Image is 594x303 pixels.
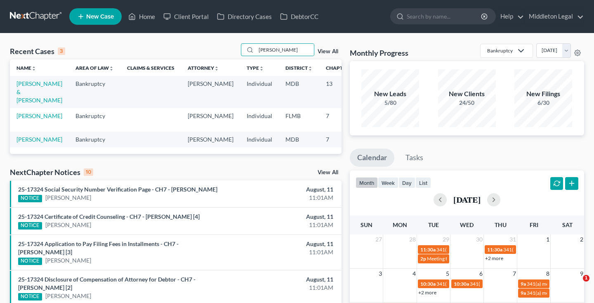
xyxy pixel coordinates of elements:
button: month [356,177,378,188]
span: 29 [442,234,450,244]
div: New Clients [438,89,496,99]
span: 341(a) meeting for [PERSON_NAME] [436,281,516,287]
div: NOTICE [18,258,42,265]
a: Middleton Legal [525,9,584,24]
td: MDB [279,76,319,108]
div: 10 [84,168,93,176]
span: 6 [478,269,483,279]
div: August, 11 [233,240,333,248]
td: Individual [240,76,279,108]
td: 7 [319,132,361,147]
h3: Monthly Progress [350,48,408,58]
input: Search by name... [407,9,482,24]
div: NOTICE [18,293,42,301]
a: Typeunfold_more [247,65,264,71]
div: 3 [58,47,65,55]
span: 27 [375,234,383,244]
span: 2 [579,234,584,244]
td: 13 [319,76,361,108]
div: New Leads [361,89,419,99]
td: MDB [279,132,319,147]
a: 25-17324 Certificate of Credit Counseling - CH7 - [PERSON_NAME] [4] [18,213,200,220]
span: 5 [445,269,450,279]
a: +2 more [418,289,436,296]
a: [PERSON_NAME] [45,292,91,300]
td: Bankruptcy [69,132,120,147]
span: 9a [521,281,526,287]
button: week [378,177,398,188]
span: 11:30a [420,246,436,253]
a: Help [496,9,524,24]
td: [PERSON_NAME] [181,76,240,108]
span: Sat [562,221,573,228]
div: 11:01AM [233,248,333,256]
div: 5/80 [361,99,419,107]
td: [PERSON_NAME] [181,108,240,132]
div: 11:01AM [233,284,333,292]
a: Area of Lawunfold_more [75,65,114,71]
td: Individual [240,132,279,147]
span: 341(a) meeting for [PERSON_NAME] [470,281,549,287]
a: [PERSON_NAME] [16,112,62,119]
span: Thu [495,221,507,228]
div: August, 11 [233,275,333,284]
div: NextChapter Notices [10,167,93,177]
span: 341(a) Meeting for [PERSON_NAME] [436,246,516,253]
span: New Case [86,14,114,20]
a: Directory Cases [213,9,276,24]
a: Nameunfold_more [16,65,36,71]
td: Bankruptcy [69,108,120,132]
a: +2 more [485,255,503,261]
span: 8 [545,269,550,279]
i: unfold_more [259,66,264,71]
i: unfold_more [31,66,36,71]
span: 4 [412,269,417,279]
span: 9 [579,269,584,279]
a: [PERSON_NAME] [16,136,62,143]
span: 7 [512,269,517,279]
span: Meeting for [PERSON_NAME] [427,256,492,262]
a: Chapterunfold_more [326,65,354,71]
div: Recent Cases [10,46,65,56]
span: Wed [460,221,474,228]
input: Search by name... [256,44,314,56]
a: [PERSON_NAME] & [PERSON_NAME] [16,80,62,104]
span: 9a [521,290,526,296]
div: August, 11 [233,213,333,221]
th: Claims & Services [120,59,181,76]
div: New Filings [514,89,572,99]
a: [PERSON_NAME] [45,194,91,202]
span: Sun [361,221,372,228]
td: Individual [240,108,279,132]
span: 11:30a [487,246,502,253]
a: 25-17324 Application to Pay Filing Fees in Installments - CH7 - [PERSON_NAME] [3] [18,240,179,256]
td: FLMB [279,108,319,132]
span: 1 [545,234,550,244]
span: 10:30a [420,281,436,287]
a: 25-17324 Disclosure of Compensation of Attorney for Debtor - CH7 - [PERSON_NAME] [2] [18,276,196,291]
div: 11:01AM [233,194,333,202]
button: day [398,177,415,188]
a: [PERSON_NAME] [45,221,91,229]
a: View All [318,49,338,54]
a: [PERSON_NAME] [45,256,91,265]
h2: [DATE] [453,195,481,204]
td: 7 [319,108,361,132]
span: 31 [509,234,517,244]
span: 10:30a [454,281,469,287]
a: Calendar [350,149,394,167]
a: Districtunfold_more [285,65,313,71]
a: DebtorCC [276,9,323,24]
td: Bankruptcy [69,76,120,108]
td: [PERSON_NAME] [181,132,240,147]
div: NOTICE [18,222,42,230]
span: 30 [475,234,483,244]
div: August, 11 [233,185,333,194]
span: Tue [428,221,439,228]
span: 2p [420,256,426,262]
i: unfold_more [109,66,114,71]
div: NOTICE [18,195,42,202]
div: 11:01AM [233,221,333,229]
iframe: Intercom live chat [566,275,586,295]
div: Bankruptcy [487,47,513,54]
